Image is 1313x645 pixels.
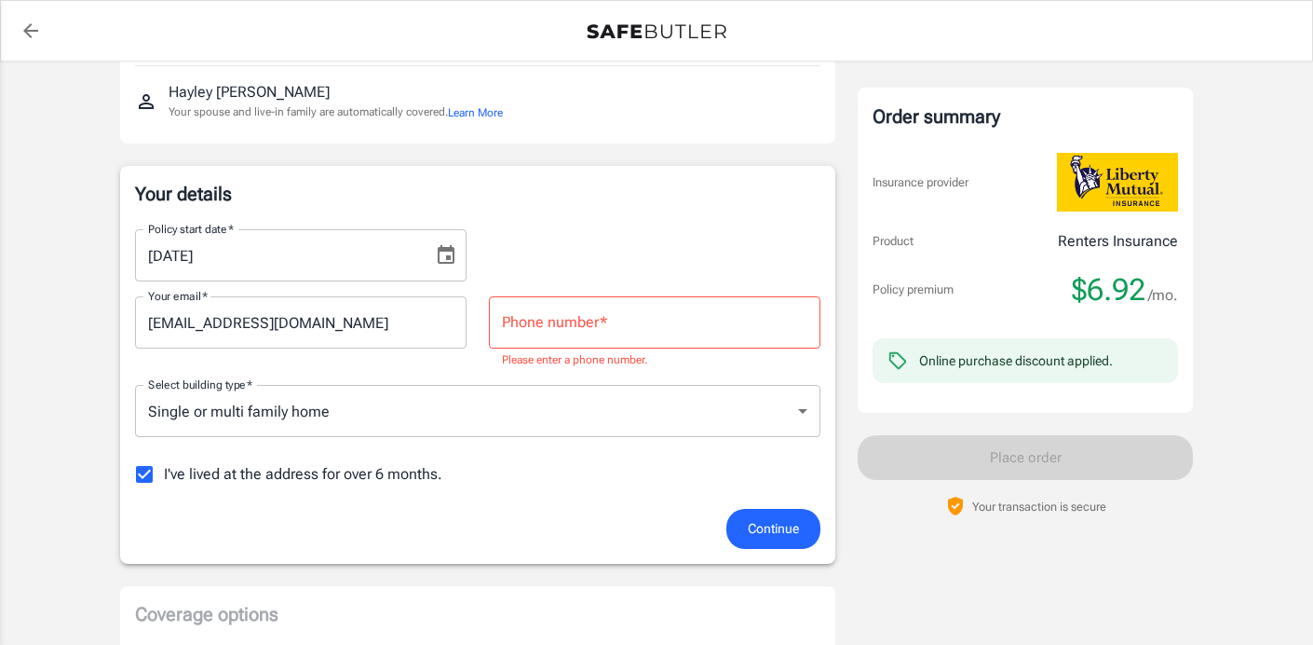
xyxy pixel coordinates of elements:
p: Your details [135,181,820,207]
button: Choose date, selected date is Sep 13, 2025 [427,237,465,274]
p: Your spouse and live-in family are automatically covered. [169,103,503,121]
img: Back to quotes [587,24,726,39]
a: back to quotes [12,12,49,49]
p: Your transaction is secure [972,498,1106,515]
span: /mo. [1148,282,1178,309]
svg: Insured person [135,90,157,113]
div: Single or multi family home [135,385,820,437]
span: I've lived at the address for over 6 months. [164,463,442,486]
button: Continue [726,509,820,549]
label: Your email [148,288,208,304]
p: Renters Insurance [1058,230,1178,253]
span: $6.92 [1072,271,1145,309]
p: Policy premium [873,281,954,299]
label: Select building type [148,377,252,392]
input: Enter number [489,296,820,349]
span: Continue [748,517,799,541]
button: Learn More [448,104,503,121]
input: Enter email [135,296,467,349]
label: Policy start date [148,221,234,237]
p: Product [873,232,914,251]
input: MM/DD/YYYY [135,229,420,281]
div: Order summary [873,103,1178,130]
p: Insurance provider [873,173,968,192]
div: Online purchase discount applied. [919,351,1113,370]
p: Please enter a phone number. [502,351,807,370]
img: Liberty Mutual [1057,153,1178,212]
p: Hayley [PERSON_NAME] [169,81,330,103]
